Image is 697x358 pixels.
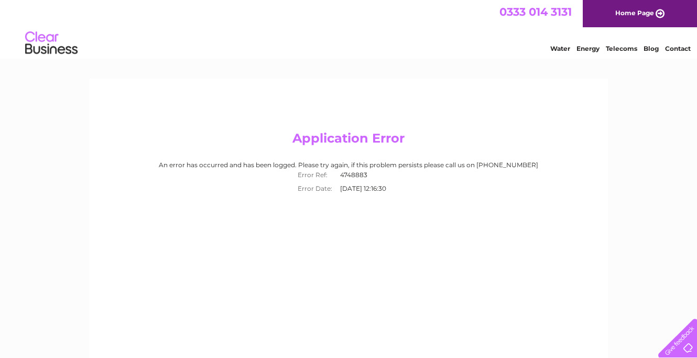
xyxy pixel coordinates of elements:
[550,45,570,52] a: Water
[665,45,691,52] a: Contact
[99,131,598,151] h2: Application Error
[644,45,659,52] a: Blog
[606,45,637,52] a: Telecoms
[292,182,337,196] th: Error Date:
[292,168,337,182] th: Error Ref:
[99,161,598,196] div: An error has occurred and has been logged. Please try again, if this problem persists please call...
[337,168,405,182] td: 4748883
[499,5,572,18] a: 0333 014 3131
[25,27,78,59] img: logo.png
[337,182,405,196] td: [DATE] 12:16:30
[576,45,600,52] a: Energy
[102,6,597,51] div: Clear Business is a trading name of Verastar Limited (registered in [GEOGRAPHIC_DATA] No. 3667643...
